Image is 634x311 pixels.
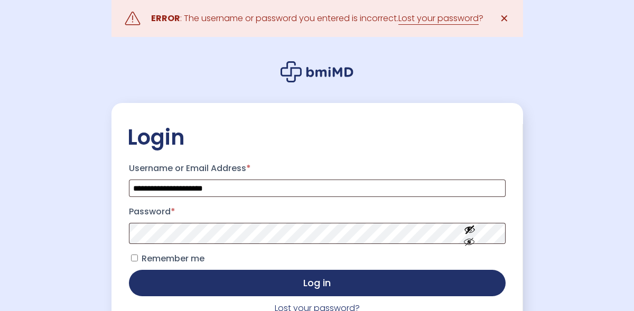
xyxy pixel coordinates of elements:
[129,203,506,220] label: Password
[142,252,204,265] span: Remember me
[127,124,507,150] h2: Login
[131,255,138,261] input: Remember me
[151,11,483,26] div: : The username or password you entered is incorrect. ?
[398,12,479,25] a: Lost your password
[151,12,180,24] strong: ERROR
[129,270,506,296] button: Log in
[440,215,499,252] button: Show password
[494,8,515,29] a: ✕
[500,11,509,26] span: ✕
[129,160,506,177] label: Username or Email Address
